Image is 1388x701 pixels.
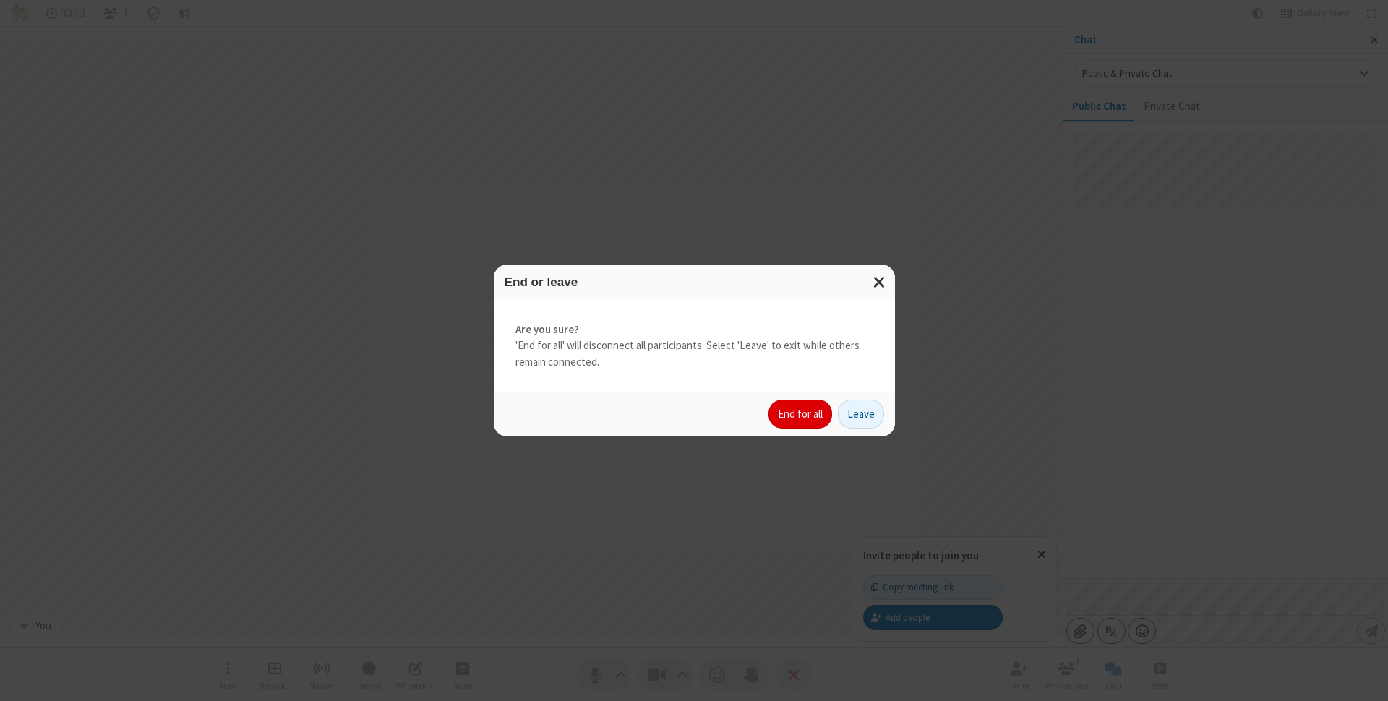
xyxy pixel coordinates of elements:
button: Close modal [865,265,895,300]
button: End for all [768,400,832,429]
button: Leave [838,400,884,429]
strong: Are you sure? [515,322,873,338]
div: 'End for all' will disconnect all participants. Select 'Leave' to exit while others remain connec... [494,300,895,392]
h3: End or leave [505,275,884,289]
